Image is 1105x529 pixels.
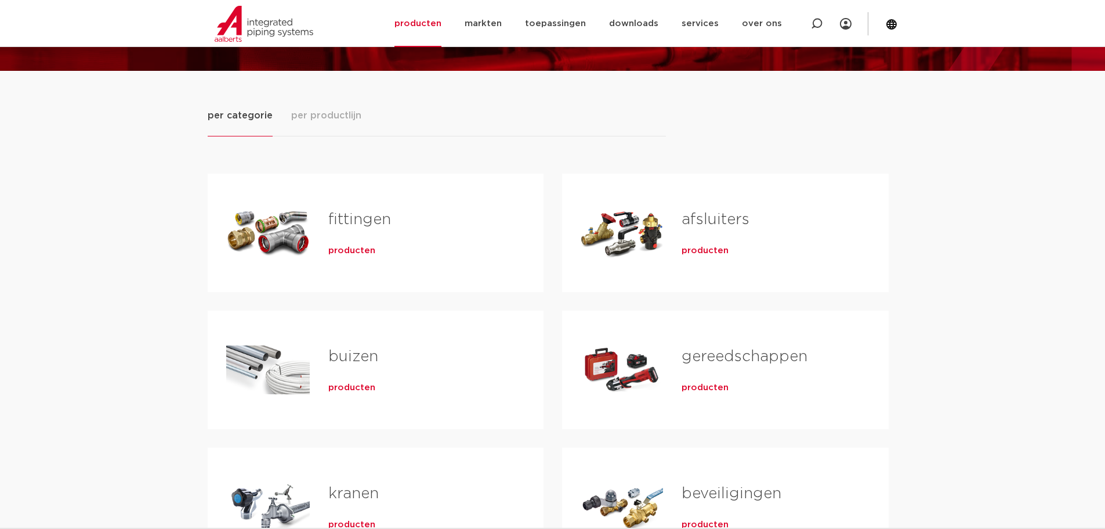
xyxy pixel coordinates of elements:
[291,109,361,123] span: per productlijn
[328,486,379,501] a: kranen
[682,212,749,227] a: afsluiters
[682,486,781,501] a: beveiligingen
[328,245,375,257] a: producten
[328,212,391,227] a: fittingen
[682,245,729,257] a: producten
[208,109,273,123] span: per categorie
[682,349,807,364] a: gereedschappen
[328,349,378,364] a: buizen
[328,382,375,394] a: producten
[682,382,729,394] a: producten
